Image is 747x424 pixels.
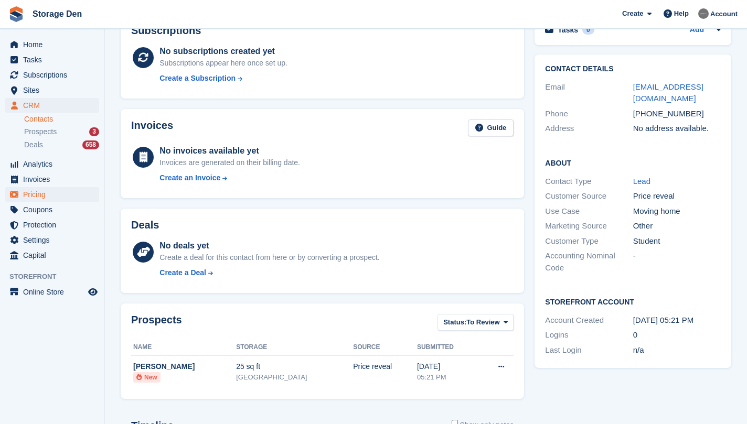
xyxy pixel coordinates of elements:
[633,123,721,135] div: No address available.
[5,98,99,113] a: menu
[633,314,721,327] div: [DATE] 05:21 PM
[23,248,86,263] span: Capital
[23,233,86,247] span: Settings
[545,205,633,218] div: Use Case
[710,9,738,19] span: Account
[131,219,159,231] h2: Deals
[674,8,689,19] span: Help
[633,235,721,247] div: Student
[133,361,236,372] div: [PERSON_NAME]
[24,140,43,150] span: Deals
[545,65,721,73] h2: Contact Details
[633,177,650,186] a: Lead
[23,187,86,202] span: Pricing
[159,172,300,183] a: Create an Invoice
[236,361,353,372] div: 25 sq ft
[633,220,721,232] div: Other
[23,202,86,217] span: Coupons
[698,8,709,19] img: Brian Barbour
[8,6,24,22] img: stora-icon-8386f47178a22dfd0bd8f6a31ec36ba5ce8667c1dd55bd0f319d3a0aa187defe.svg
[5,285,99,299] a: menu
[159,267,379,278] a: Create a Deal
[5,37,99,52] a: menu
[353,339,417,356] th: Source
[23,98,86,113] span: CRM
[89,127,99,136] div: 3
[23,285,86,299] span: Online Store
[23,37,86,52] span: Home
[633,329,721,341] div: 0
[5,248,99,263] a: menu
[466,317,499,328] span: To Review
[159,145,300,157] div: No invoices available yet
[23,218,86,232] span: Protection
[23,157,86,171] span: Analytics
[353,361,417,372] div: Price reveal
[5,233,99,247] a: menu
[131,25,514,37] h2: Subscriptions
[24,127,57,137] span: Prospects
[5,52,99,67] a: menu
[690,24,704,36] a: Add
[159,73,287,84] a: Create a Subscription
[5,202,99,217] a: menu
[622,8,643,19] span: Create
[236,372,353,383] div: [GEOGRAPHIC_DATA]
[28,5,86,23] a: Storage Den
[133,372,161,383] li: New
[159,252,379,263] div: Create a deal for this contact from here or by converting a prospect.
[23,83,86,97] span: Sites
[24,126,99,137] a: Prospects 3
[5,172,99,187] a: menu
[582,25,594,35] div: 0
[131,339,236,356] th: Name
[633,108,721,120] div: [PHONE_NUMBER]
[633,82,703,103] a: [EMAIL_ADDRESS][DOMAIN_NAME]
[87,286,99,298] a: Preview store
[545,314,633,327] div: Account Created
[23,68,86,82] span: Subscriptions
[545,81,633,105] div: Email
[545,108,633,120] div: Phone
[417,361,477,372] div: [DATE]
[633,190,721,202] div: Price reveal
[5,68,99,82] a: menu
[417,372,477,383] div: 05:21 PM
[159,73,236,84] div: Create a Subscription
[468,119,514,137] a: Guide
[24,114,99,124] a: Contacts
[545,296,721,307] h2: Storefront Account
[159,240,379,252] div: No deals yet
[9,271,104,282] span: Storefront
[545,250,633,274] div: Accounting Nominal Code
[5,187,99,202] a: menu
[633,205,721,218] div: Moving home
[23,172,86,187] span: Invoices
[417,339,477,356] th: Submitted
[545,220,633,232] div: Marketing Source
[159,45,287,58] div: No subscriptions created yet
[443,317,466,328] span: Status:
[159,172,220,183] div: Create an Invoice
[24,139,99,150] a: Deals 658
[82,140,99,149] div: 658
[236,339,353,356] th: Storage
[159,267,206,278] div: Create a Deal
[23,52,86,67] span: Tasks
[545,190,633,202] div: Customer Source
[131,314,182,333] h2: Prospects
[545,123,633,135] div: Address
[5,157,99,171] a: menu
[5,218,99,232] a: menu
[545,329,633,341] div: Logins
[545,235,633,247] div: Customer Type
[437,314,514,331] button: Status: To Review
[633,250,721,274] div: -
[545,344,633,356] div: Last Login
[131,119,173,137] h2: Invoices
[633,344,721,356] div: n/a
[545,176,633,188] div: Contact Type
[5,83,99,97] a: menu
[545,157,721,168] h2: About
[159,58,287,69] div: Subscriptions appear here once set up.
